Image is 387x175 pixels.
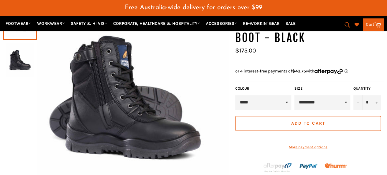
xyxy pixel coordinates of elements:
label: Size [294,86,350,91]
a: SAFETY & HI VIS [68,18,110,29]
a: More payment options [235,145,381,150]
button: Add to Cart [235,116,381,131]
button: Increase item quantity by one [372,95,381,110]
a: RE-WORKIN' GEAR [240,18,282,29]
a: FOOTWEAR [3,18,34,29]
img: Humm_core_logo_RGB-01_300x60px_small_195d8312-4386-4de7-b182-0ef9b6303a37.png [325,163,347,168]
span: $175.00 [235,47,256,54]
label: COLOUR [235,86,291,91]
label: Quantity [353,86,381,91]
span: Add to Cart [291,121,325,126]
a: Cart [363,18,384,31]
img: Afterpay-Logo-on-dark-bg_large.png [263,162,292,172]
a: CORPORATE, HEALTHCARE & HOSPITALITY [111,18,203,29]
img: paypal.png [300,157,317,175]
a: ACCESSORIES [203,18,240,29]
a: WORKWEAR [35,18,67,29]
img: MONGREL 951020 Non-Safety High Leg Zipsider Boot - Black - Workin' Gear [6,43,34,77]
span: Free Australia-wide delivery for orders over $99 [125,4,262,11]
button: Reduce item quantity by one [353,95,363,110]
a: SALE [283,18,298,29]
